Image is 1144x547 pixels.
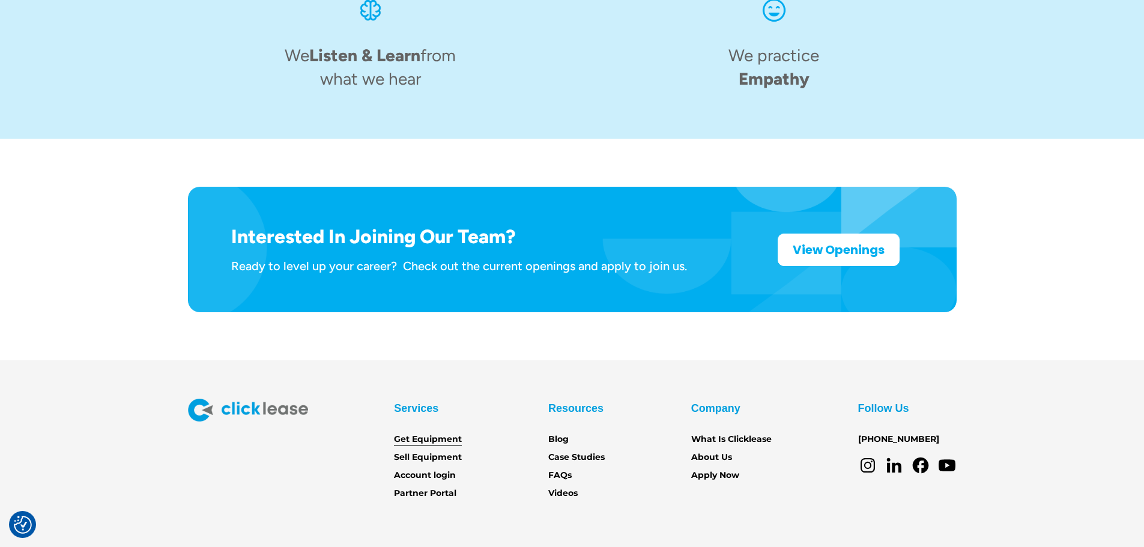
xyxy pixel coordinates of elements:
[548,487,578,500] a: Videos
[14,516,32,534] button: Consent Preferences
[858,399,909,418] div: Follow Us
[691,469,739,482] a: Apply Now
[548,399,604,418] div: Resources
[691,451,732,464] a: About Us
[394,433,462,446] a: Get Equipment
[548,469,572,482] a: FAQs
[394,469,456,482] a: Account login
[793,241,885,258] strong: View Openings
[281,44,460,91] h4: We from what we hear
[548,451,605,464] a: Case Studies
[309,45,420,65] span: Listen & Learn
[231,258,687,274] div: Ready to level up your career? Check out the current openings and apply to join us.
[691,399,740,418] div: Company
[394,487,456,500] a: Partner Portal
[739,68,810,89] span: Empathy
[394,451,462,464] a: Sell Equipment
[14,516,32,534] img: Revisit consent button
[188,399,308,422] img: Clicklease logo
[691,433,772,446] a: What Is Clicklease
[548,433,569,446] a: Blog
[778,234,900,266] a: View Openings
[394,399,438,418] div: Services
[728,44,819,91] h4: We practice
[231,225,687,248] h1: Interested In Joining Our Team?
[858,433,939,446] a: [PHONE_NUMBER]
